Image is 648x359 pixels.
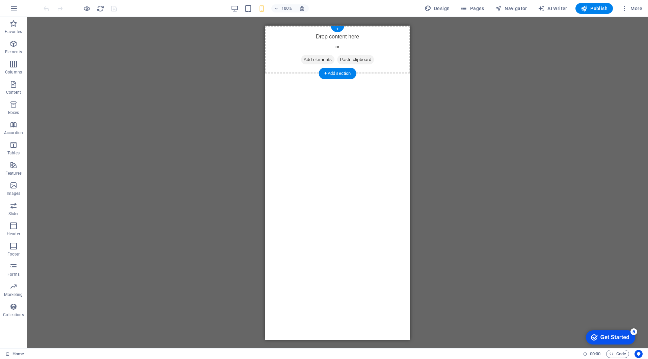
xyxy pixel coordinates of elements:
span: Design [425,5,450,12]
button: Publish [575,3,613,14]
button: Pages [458,3,487,14]
button: reload [96,4,104,12]
p: Tables [7,150,20,156]
h6: 100% [281,4,292,12]
p: Elements [5,49,22,55]
button: More [618,3,645,14]
button: Navigator [492,3,530,14]
button: Usercentrics [634,350,643,358]
div: + [331,26,344,32]
p: Images [7,191,21,196]
span: Pages [460,5,484,12]
button: Design [422,3,453,14]
a: Click to cancel selection. Double-click to open Pages [5,350,24,358]
span: AI Writer [538,5,567,12]
p: Content [6,90,21,95]
span: More [621,5,642,12]
p: Accordion [4,130,23,136]
i: On resize automatically adjust zoom level to fit chosen device. [299,5,305,11]
div: + Add section [319,68,356,79]
span: Navigator [495,5,527,12]
p: Features [5,171,22,176]
button: AI Writer [535,3,570,14]
button: Code [606,350,629,358]
p: Favorites [5,29,22,34]
button: 100% [271,4,295,12]
p: Columns [5,69,22,75]
p: Collections [3,312,24,318]
p: Forms [7,272,20,277]
div: 5 [50,1,57,8]
div: Get Started 5 items remaining, 0% complete [5,3,55,18]
p: Marketing [4,292,23,297]
span: Paste clipboard [72,29,109,39]
span: 00 00 [590,350,600,358]
span: Code [609,350,626,358]
p: Boxes [8,110,19,115]
h6: Session time [583,350,601,358]
span: Add elements [36,29,70,39]
p: Footer [7,251,20,257]
div: Get Started [20,7,49,13]
button: Click here to leave preview mode and continue editing [83,4,91,12]
span: : [595,351,596,356]
span: Publish [581,5,607,12]
i: Reload page [97,5,104,12]
p: Header [7,231,20,237]
p: Slider [8,211,19,216]
div: Design (Ctrl+Alt+Y) [422,3,453,14]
